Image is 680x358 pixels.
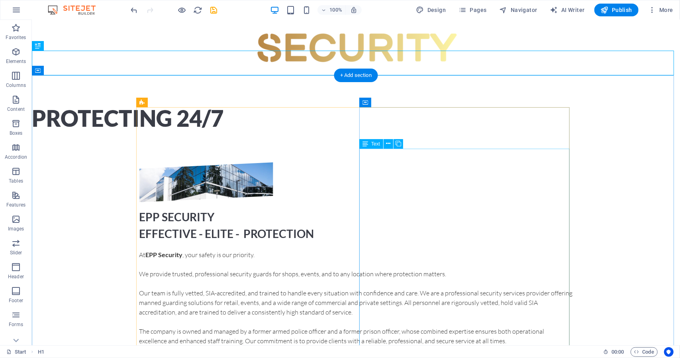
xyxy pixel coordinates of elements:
[648,6,673,14] span: More
[594,4,639,16] button: Publish
[193,5,203,15] button: reload
[459,6,486,14] span: Pages
[664,347,674,357] button: Usercentrics
[46,5,106,15] img: Editor Logo
[413,4,449,16] button: Design
[416,6,446,14] span: Design
[413,4,449,16] div: Design (Ctrl+Alt+Y)
[38,347,44,357] span: Click to select. Double-click to edit
[6,34,26,41] p: Favorites
[8,226,24,232] p: Images
[9,297,23,304] p: Footer
[6,202,25,208] p: Features
[38,347,44,357] nav: breadcrumb
[617,349,618,355] span: :
[130,6,139,15] i: Undo: Edit headline (Ctrl+Z)
[547,4,588,16] button: AI Writer
[371,142,380,146] span: Text
[6,58,26,65] p: Elements
[634,347,654,357] span: Code
[209,5,219,15] button: save
[601,6,632,14] span: Publish
[500,6,537,14] span: Navigator
[329,5,342,15] h6: 100%
[550,6,585,14] span: AI Writer
[611,347,624,357] span: 00 00
[7,106,25,112] p: Content
[210,6,219,15] i: Save (Ctrl+S)
[9,178,23,184] p: Tables
[455,4,490,16] button: Pages
[5,154,27,160] p: Accordion
[8,273,24,280] p: Header
[350,6,357,14] i: On resize automatically adjust zoom level to fit chosen device.
[177,5,187,15] button: Click here to leave preview mode and continue editing
[631,347,658,357] button: Code
[9,321,23,328] p: Forms
[10,130,23,136] p: Boxes
[10,250,22,256] p: Slider
[129,5,139,15] button: undo
[603,347,624,357] h6: Session time
[194,6,203,15] i: Reload page
[334,69,378,82] div: + Add section
[645,4,676,16] button: More
[6,82,26,89] p: Columns
[317,5,346,15] button: 100%
[6,347,26,357] a: Click to cancel selection. Double-click to open Pages
[496,4,541,16] button: Navigator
